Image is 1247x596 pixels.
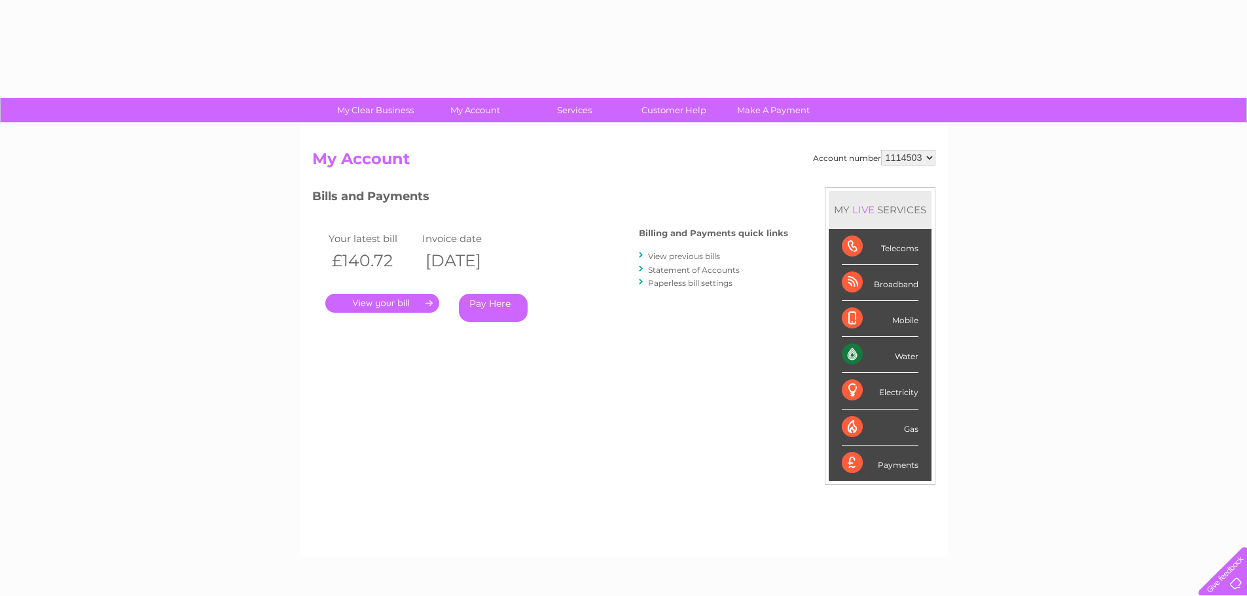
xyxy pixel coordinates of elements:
h3: Bills and Payments [312,187,788,210]
div: Mobile [842,301,918,337]
div: MY SERVICES [829,191,931,228]
a: View previous bills [648,251,720,261]
td: Your latest bill [325,230,420,247]
h2: My Account [312,150,935,175]
th: £140.72 [325,247,420,274]
a: Make A Payment [719,98,827,122]
div: Water [842,337,918,373]
h4: Billing and Payments quick links [639,228,788,238]
div: Payments [842,446,918,481]
div: Broadband [842,265,918,301]
a: My Account [421,98,529,122]
td: Invoice date [419,230,513,247]
div: Telecoms [842,229,918,265]
a: . [325,294,439,313]
a: Customer Help [620,98,728,122]
a: Paperless bill settings [648,278,732,288]
th: [DATE] [419,247,513,274]
div: Gas [842,410,918,446]
div: Account number [813,150,935,166]
div: Electricity [842,373,918,409]
a: Pay Here [459,294,528,322]
div: LIVE [850,203,877,216]
a: Services [520,98,628,122]
a: My Clear Business [321,98,429,122]
a: Statement of Accounts [648,265,740,275]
